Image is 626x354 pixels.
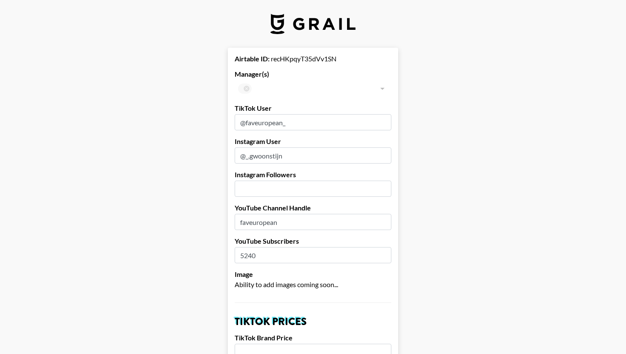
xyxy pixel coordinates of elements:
img: Grail Talent Logo [270,14,356,34]
label: Image [235,270,391,279]
label: Instagram User [235,137,391,146]
strong: Airtable ID: [235,55,270,63]
h2: TikTok Prices [235,317,391,327]
label: YouTube Channel Handle [235,204,391,212]
label: TikTok Brand Price [235,334,391,342]
label: Instagram Followers [235,170,391,179]
div: recHKpqyT35dVv1SN [235,55,391,63]
span: Ability to add images coming soon... [235,280,338,288]
label: TikTok User [235,104,391,112]
label: Manager(s) [235,70,391,78]
label: YouTube Subscribers [235,237,391,245]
